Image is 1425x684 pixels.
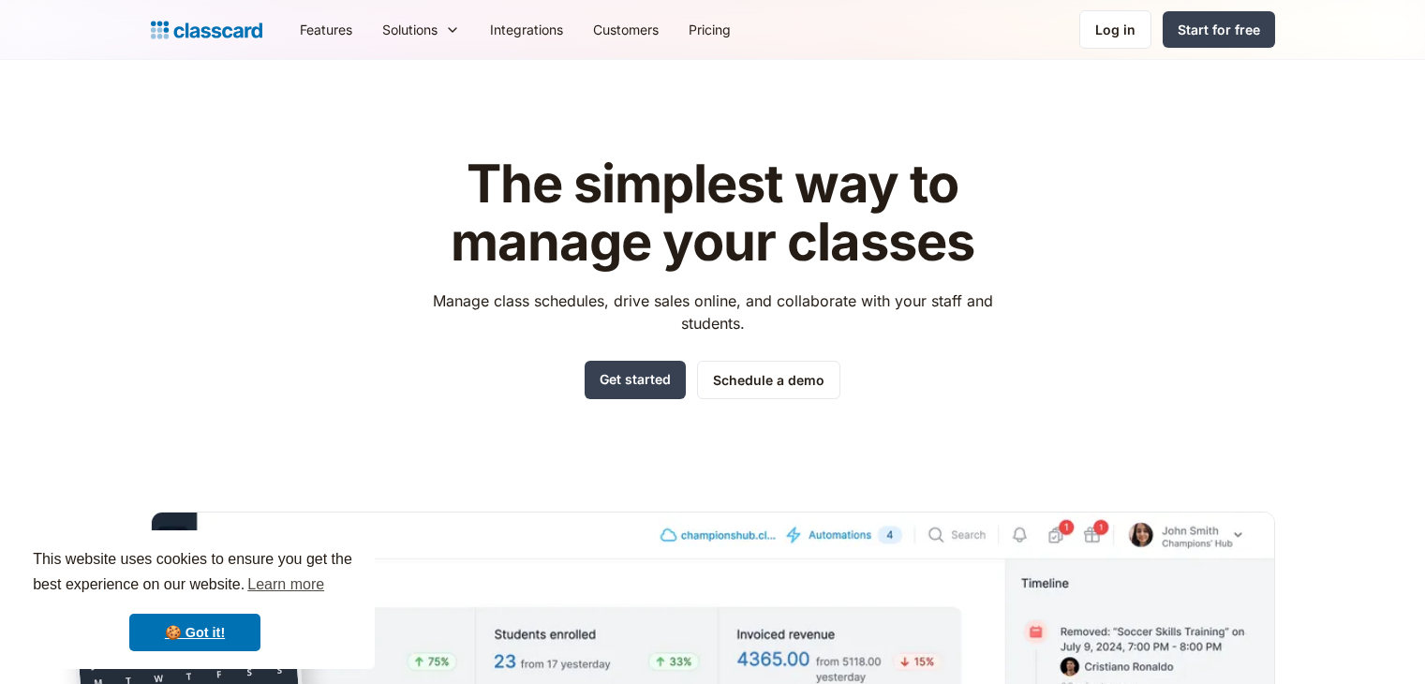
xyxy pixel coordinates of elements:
[1095,20,1136,39] div: Log in
[15,530,375,669] div: cookieconsent
[674,8,746,51] a: Pricing
[285,8,367,51] a: Features
[33,548,357,599] span: This website uses cookies to ensure you get the best experience on our website.
[415,156,1010,271] h1: The simplest way to manage your classes
[245,571,327,599] a: learn more about cookies
[578,8,674,51] a: Customers
[697,361,840,399] a: Schedule a demo
[1163,11,1275,48] a: Start for free
[415,290,1010,335] p: Manage class schedules, drive sales online, and collaborate with your staff and students.
[1079,10,1151,49] a: Log in
[1178,20,1260,39] div: Start for free
[585,361,686,399] a: Get started
[475,8,578,51] a: Integrations
[367,8,475,51] div: Solutions
[151,17,262,43] a: home
[382,20,438,39] div: Solutions
[129,614,260,651] a: dismiss cookie message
